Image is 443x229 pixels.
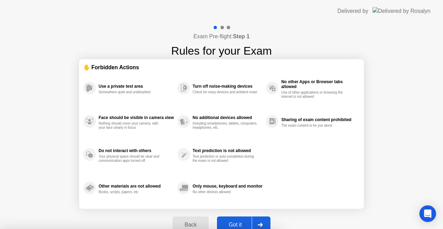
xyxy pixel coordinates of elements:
div: Back [175,222,206,228]
h4: Exam Pre-flight: [193,32,250,41]
div: Including smartphones, tablets, computers, headphones, etc. [193,121,258,130]
div: The exam content is for you alone [281,124,347,128]
img: Delivered by Rosalyn [373,7,431,15]
div: Only mouse, keyboard and monitor [193,184,262,189]
div: Do not interact with others [99,148,174,153]
div: Your physical space should be clear and communication apps turned off [99,155,164,163]
b: Step 1 [233,33,250,39]
div: Got it [219,222,252,228]
div: Text prediction or auto-completion during the exam is not allowed [193,155,258,163]
div: No additional devices allowed [193,115,262,120]
div: Turn off noise-making devices [193,84,262,89]
div: Check for noisy devices and ambient noise [193,90,258,94]
div: No other Apps or Browser tabs allowed [281,79,356,89]
div: Sharing of exam content prohibited [281,117,356,122]
div: Other materials are not allowed [99,184,174,189]
div: ✋ Forbidden Actions [83,63,360,71]
div: Open Intercom Messenger [419,205,436,222]
div: Somewhere quiet and undisturbed [99,90,164,94]
div: Use of other applications or browsing the internet is not allowed [281,90,347,99]
div: Face should be visible in camera view [99,115,174,120]
h1: Rules for your Exam [171,42,272,59]
div: No other devices allowed [193,190,258,194]
div: Use a private test area [99,84,174,89]
div: Delivered by [337,7,368,15]
div: Nothing should cover your camera, with your face clearly in focus [99,121,164,130]
div: Books, scripts, papers, etc [99,190,164,194]
div: Text prediction is not allowed [193,148,262,153]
